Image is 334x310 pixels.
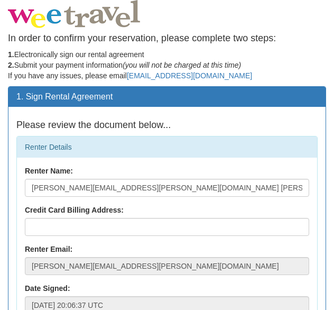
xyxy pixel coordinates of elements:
label: Renter Email: [17,244,80,254]
p: Electronically sign our rental agreement Submit your payment information If you have any issues, ... [8,49,326,81]
div: Renter Details [17,136,317,158]
a: [EMAIL_ADDRESS][DOMAIN_NAME] [127,71,252,80]
strong: 2. [8,61,14,69]
label: Renter Name: [17,166,81,176]
h4: Please review the document below... [16,120,318,131]
label: Date Signed: [17,283,78,294]
strong: 1. [8,50,14,59]
em: (you will not be charged at this time) [123,61,241,69]
label: Credit Card Billing Address: [17,205,132,215]
h4: In order to confirm your reservation, please complete two steps: [8,33,326,44]
h3: 1. Sign Rental Agreement [16,92,318,102]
